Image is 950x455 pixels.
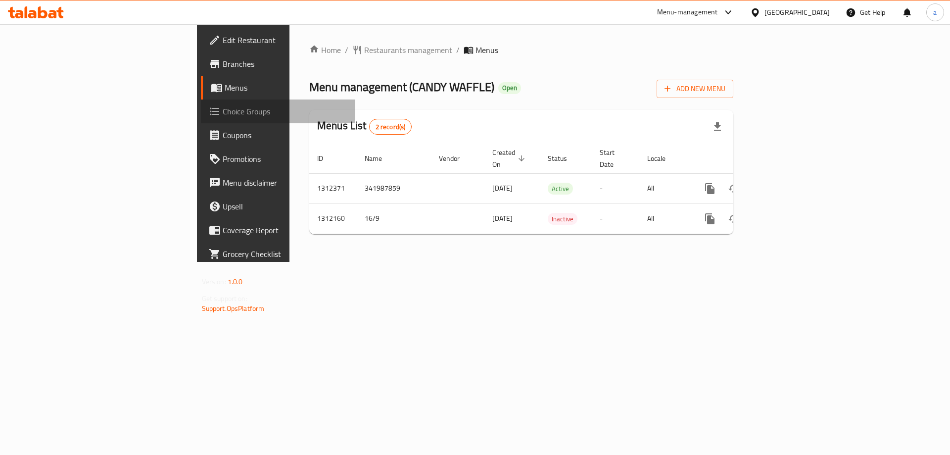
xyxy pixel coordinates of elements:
[223,58,348,70] span: Branches
[201,171,356,195] a: Menu disclaimer
[456,44,460,56] li: /
[439,152,473,164] span: Vendor
[223,201,348,212] span: Upsell
[370,122,412,132] span: 2 record(s)
[317,152,336,164] span: ID
[202,292,247,305] span: Get support on:
[722,177,746,201] button: Change Status
[690,144,801,174] th: Actions
[201,28,356,52] a: Edit Restaurant
[223,224,348,236] span: Coverage Report
[592,173,639,203] td: -
[201,218,356,242] a: Coverage Report
[223,177,348,189] span: Menu disclaimer
[698,177,722,201] button: more
[309,144,801,234] table: enhanced table
[202,275,226,288] span: Version:
[657,6,718,18] div: Menu-management
[933,7,937,18] span: a
[317,118,412,135] h2: Menus List
[223,248,348,260] span: Grocery Checklist
[475,44,498,56] span: Menus
[357,173,431,203] td: 341987859
[201,76,356,100] a: Menus
[548,152,580,164] span: Status
[657,80,733,98] button: Add New Menu
[201,147,356,171] a: Promotions
[600,147,627,170] span: Start Date
[223,153,348,165] span: Promotions
[369,119,412,135] div: Total records count
[498,84,521,92] span: Open
[492,147,528,170] span: Created On
[492,212,513,225] span: [DATE]
[548,213,577,225] span: Inactive
[647,152,678,164] span: Locale
[309,44,733,56] nav: breadcrumb
[201,100,356,123] a: Choice Groups
[225,82,348,94] span: Menus
[698,207,722,231] button: more
[722,207,746,231] button: Change Status
[201,123,356,147] a: Coupons
[223,129,348,141] span: Coupons
[228,275,243,288] span: 1.0.0
[665,83,725,95] span: Add New Menu
[498,82,521,94] div: Open
[352,44,452,56] a: Restaurants management
[309,76,494,98] span: Menu management ( CANDY WAFFLE )
[357,203,431,234] td: 16/9
[202,302,265,315] a: Support.OpsPlatform
[706,115,729,139] div: Export file
[223,105,348,117] span: Choice Groups
[548,183,573,195] span: Active
[201,242,356,266] a: Grocery Checklist
[365,152,395,164] span: Name
[201,195,356,218] a: Upsell
[639,203,690,234] td: All
[364,44,452,56] span: Restaurants management
[201,52,356,76] a: Branches
[492,182,513,195] span: [DATE]
[223,34,348,46] span: Edit Restaurant
[592,203,639,234] td: -
[639,173,690,203] td: All
[764,7,830,18] div: [GEOGRAPHIC_DATA]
